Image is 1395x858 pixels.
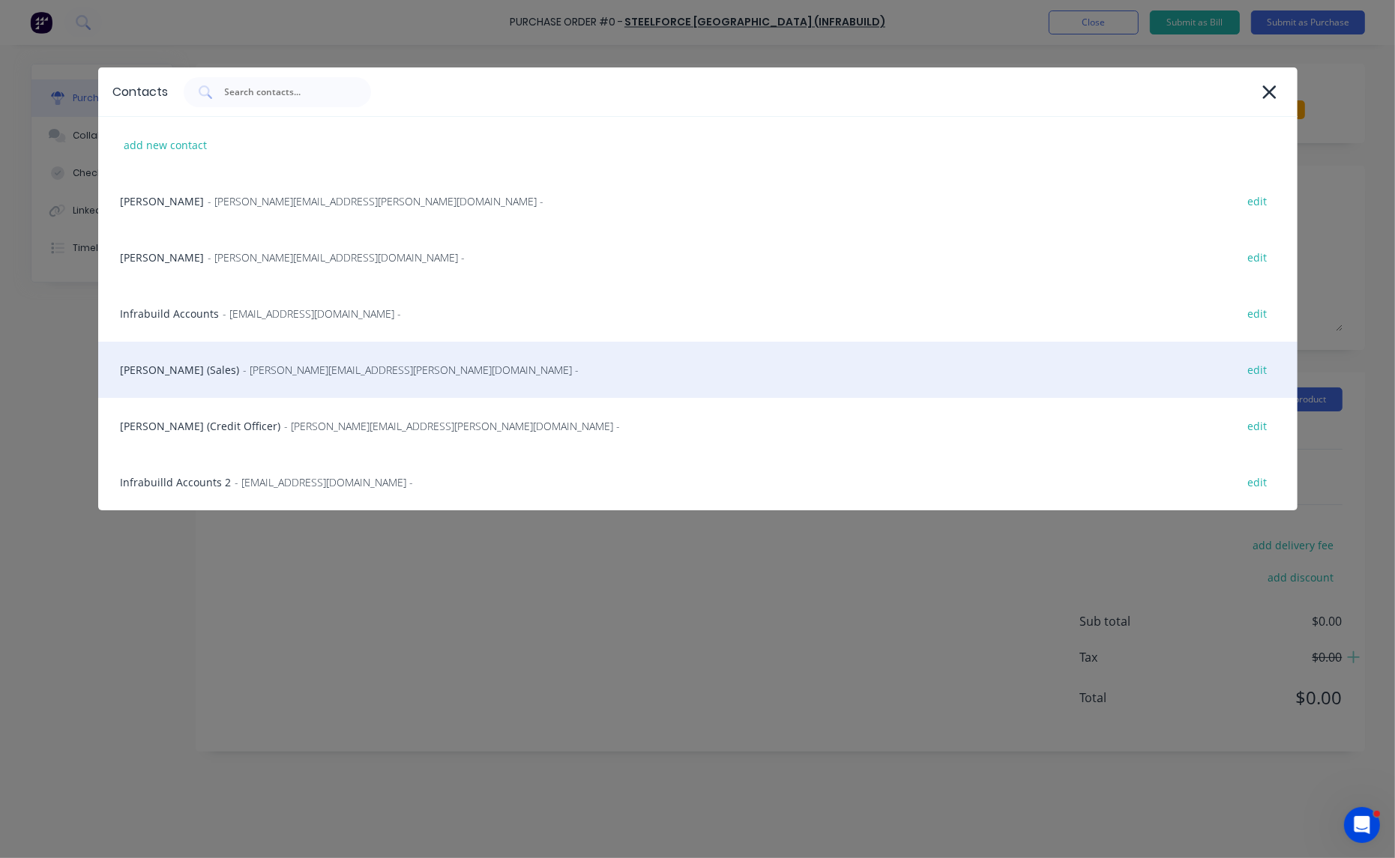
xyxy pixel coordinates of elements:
div: edit [1241,246,1275,269]
div: Infrabuilld Accounts 2 [98,454,1298,510]
div: Contacts [113,83,169,101]
div: [PERSON_NAME] (Credit Officer) [98,398,1298,454]
div: [PERSON_NAME] (Sales) [98,342,1298,398]
div: [PERSON_NAME] [98,229,1298,286]
div: edit [1241,358,1275,381]
div: edit [1241,414,1275,438]
div: add new contact [117,133,215,157]
div: edit [1241,190,1275,213]
span: - [EMAIL_ADDRESS][DOMAIN_NAME] - [235,474,414,490]
div: Infrabuild Accounts [98,286,1298,342]
span: - [PERSON_NAME][EMAIL_ADDRESS][DOMAIN_NAME] - [208,250,465,265]
input: Search contacts... [223,85,348,100]
span: - [PERSON_NAME][EMAIL_ADDRESS][PERSON_NAME][DOMAIN_NAME] - [285,418,621,434]
div: edit [1241,302,1275,325]
span: - [PERSON_NAME][EMAIL_ADDRESS][PERSON_NAME][DOMAIN_NAME] - [244,362,579,378]
span: - [EMAIL_ADDRESS][DOMAIN_NAME] - [223,306,402,321]
span: - [PERSON_NAME][EMAIL_ADDRESS][PERSON_NAME][DOMAIN_NAME] - [208,193,544,209]
div: [PERSON_NAME] [98,173,1298,229]
div: edit [1241,471,1275,494]
iframe: Intercom live chat [1344,807,1380,843]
